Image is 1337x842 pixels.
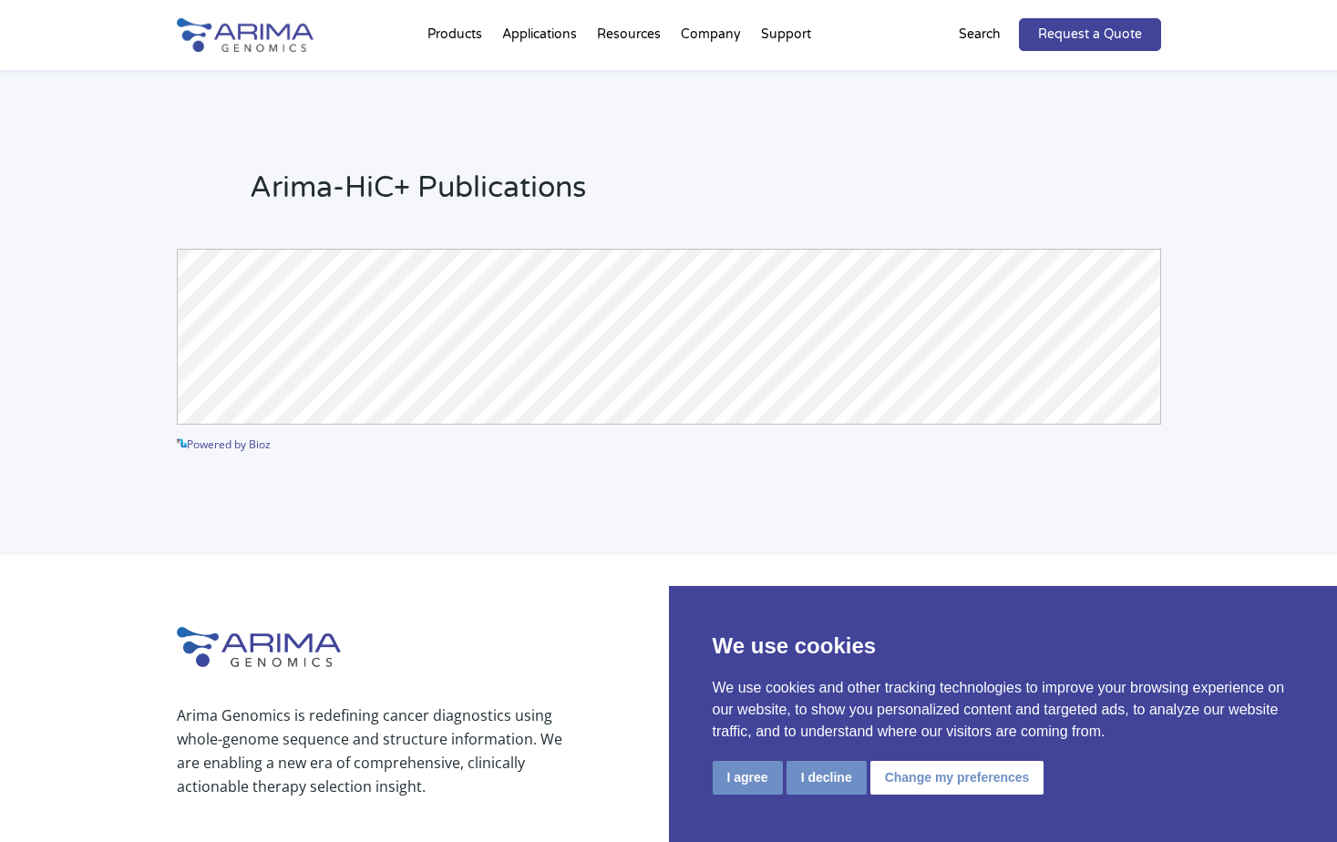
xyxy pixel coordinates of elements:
p: We use cookies and other tracking technologies to improve your browsing experience on our website... [713,677,1294,743]
a: See more details on Bioz [1035,431,1161,455]
button: I agree [713,761,783,795]
img: Arima-Genomics-logo [177,627,341,667]
p: Arima Genomics is redefining cancer diagnostics using whole-genome sequence and structure informa... [177,703,571,798]
p: We use cookies [713,630,1294,662]
button: I decline [787,761,867,795]
a: Powered by Bioz [177,436,271,452]
p: Search [959,23,1001,46]
a: Request a Quote [1019,18,1161,51]
img: Arima-Genomics-logo [177,18,314,52]
img: powered by bioz [177,438,187,448]
h2: Arima-HiC+ Publications [250,168,1161,222]
button: Change my preferences [870,761,1044,795]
